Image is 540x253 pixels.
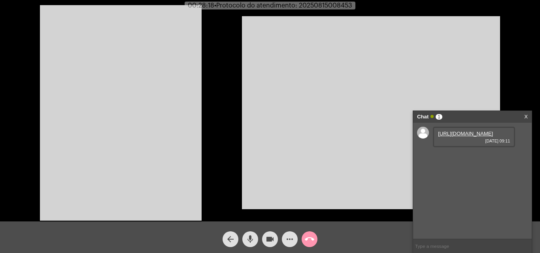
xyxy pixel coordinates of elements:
[285,234,295,244] mat-icon: more_horiz
[524,111,528,123] a: X
[214,2,352,9] span: Protocolo do atendimento: 20250815008453
[226,234,235,244] mat-icon: arrow_back
[188,2,214,9] span: 00:28:18
[265,234,275,244] mat-icon: videocam
[417,111,429,123] strong: Chat
[438,131,493,137] a: [URL][DOMAIN_NAME]
[245,234,255,244] mat-icon: mic
[305,234,314,244] mat-icon: call_end
[436,114,442,120] span: 1
[430,115,434,118] span: Online
[413,239,532,253] input: Type a message
[214,2,216,9] span: •
[438,139,510,143] span: [DATE] 09:11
